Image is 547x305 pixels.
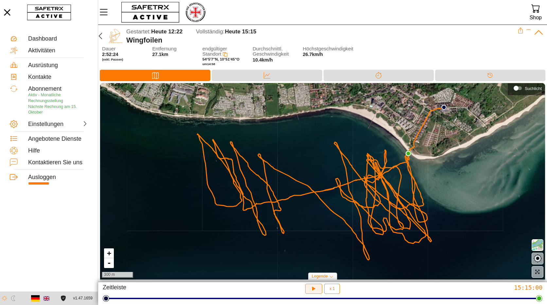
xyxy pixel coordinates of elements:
[73,295,93,302] span: v1.47.1659
[59,296,68,301] a: Lizenzvereinbarung
[69,293,97,304] button: v1.47.1659
[108,28,123,44] img: WINGFOILING.svg
[28,62,88,69] div: Ausrüstung
[28,159,88,166] div: Kontaktieren Sie uns
[10,85,18,93] img: Subscription.svg
[28,147,88,154] div: Hilfe
[324,70,434,81] div: Trennung
[10,296,16,301] img: ModeDark.svg
[102,46,144,52] span: Dauer
[30,293,41,304] button: Deutsch
[100,70,210,81] div: Karte
[511,83,542,93] div: Suchlicht
[102,58,144,62] span: (exkl. Pausen)
[28,85,88,93] div: Abonnement
[203,46,227,57] span: endgültiger Standort
[102,52,118,57] span: 2:52:24
[28,135,88,143] div: Angebotene Dienste
[329,287,335,291] span: x 1
[185,2,206,23] img: RescueLogo.png
[303,46,345,52] span: Höchstgeschwindigkeit
[10,158,18,166] img: ContactUs.svg
[44,296,49,301] img: en.svg
[405,151,411,156] img: PathEnd.svg
[31,294,40,303] img: de.svg
[303,52,323,57] span: 26.7km/h
[28,47,88,54] div: Aktivitäten
[324,284,340,294] button: x 1
[95,27,106,45] button: Zurücü
[28,174,88,181] div: Ausloggen
[104,258,114,268] a: Zoom out
[212,70,322,81] div: Daten
[126,28,151,35] span: Gestartet:
[203,62,215,66] span: um 14:58
[10,61,18,69] img: Equipment.svg
[10,46,18,54] img: Activities.svg
[526,27,531,32] button: Erweitern
[28,104,77,115] span: Nächste Rechnung am 15. Oktober
[525,86,542,91] div: Suchlicht
[152,46,194,52] span: Entfernung
[253,46,294,57] span: Durchschnittl. Geschwindigkeit
[397,284,542,291] div: 15:15:00
[102,272,133,278] div: 300 m
[98,5,115,19] button: MenÜ
[441,104,447,110] img: PathStart.svg
[151,28,183,35] span: Heute 12:22
[435,70,545,81] div: Timeline
[253,57,273,63] span: 10.4km/h
[28,35,88,43] div: Dashboard
[28,121,57,128] div: Einstellungen
[104,248,114,258] a: Zoom in
[28,93,63,103] span: Aktiv - Monatliche Rechnungsstellung
[28,74,88,81] div: Kontakte
[225,28,256,35] span: Heute 15:15
[312,274,328,278] span: Legende
[196,28,224,35] span: Vollständig:
[41,293,52,304] button: Englishc
[152,52,168,57] span: 27.1km
[10,147,18,154] img: Help.svg
[126,36,518,45] div: Wingfoilen
[103,284,248,294] div: Zeitleiste
[203,57,239,61] span: 54°5'7"N, 10°51'45"O
[530,13,542,22] div: Shop
[2,296,7,301] img: ModeLight.svg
